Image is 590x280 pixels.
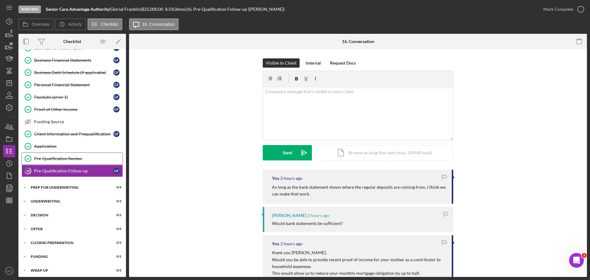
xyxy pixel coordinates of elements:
div: You [272,241,279,246]
div: | 16. Pre-Qualification Follow-up ([PERSON_NAME]) [185,7,285,12]
div: G F [113,168,120,174]
button: Mark Complete [537,3,587,15]
label: Checklist [101,22,118,27]
button: Internal [303,58,324,68]
div: Personal Financial Statement [34,82,113,87]
p: thank you [PERSON_NAME]. [272,249,446,256]
div: G F [113,57,120,63]
div: Decision [31,213,106,217]
div: 16. Conversation [342,39,374,44]
a: Proof of Other IncomeGF [22,103,123,116]
div: Paystubs (prior 1) [34,95,113,100]
div: In Review [18,6,41,13]
div: Closing Preparation [31,241,106,245]
b: Senior Care Advantage Authority [46,6,109,12]
div: Request Docs [330,58,356,68]
div: Wrap Up [31,269,106,272]
button: Activity [55,18,86,30]
a: 16Pre-Qualification Follow-upGF [22,165,123,177]
div: Business Debt Schedule (if applicable) [34,70,113,75]
p: This would allow us to reduce your monthly mortgage obligation by up to half. [272,270,446,277]
div: Mark Complete [543,3,573,15]
div: Funding Source [34,119,123,124]
a: Business Financial StatementsGF [22,54,123,66]
div: G F [113,69,120,76]
div: Visible to Client [266,58,297,68]
div: 36 mo [174,7,185,12]
div: You [272,176,279,181]
label: Activity [68,22,82,27]
a: Funding Source [22,116,123,128]
button: Checklist [88,18,122,30]
time: 2025-08-14 15:40 [307,213,329,218]
div: Business Financial Statements [34,58,113,63]
div: Underwriting [31,199,106,203]
div: G F [113,131,120,137]
a: Pre-Qualification Review [22,152,123,165]
button: Send [263,145,312,160]
div: 0 / 3 [110,241,121,245]
a: Business Debt Schedule (if applicable)GF [22,66,123,79]
div: Offer [31,227,106,231]
button: Visible to Client [263,58,300,68]
p: As long as the bank statement shows where the regular deposits are coming from, I think we can ma... [272,184,446,198]
div: Send [283,145,292,160]
div: Pre-Qualification Follow-up [34,168,113,173]
tspan: 16 [26,169,30,173]
a: Client Information and PrequailificationGF [22,128,123,140]
div: [PERSON_NAME] [272,213,306,218]
iframe: Intercom live chat [569,253,584,268]
button: Overview [18,18,53,30]
a: Personal Financial StatementGF [22,79,123,91]
div: 0 / 2 [110,213,121,217]
text: MJ [7,269,11,273]
div: 0 / 2 [110,227,121,231]
div: 0 / 1 [110,255,121,258]
button: 16. Conversation [129,18,179,30]
time: 2025-08-14 15:41 [280,176,302,181]
div: 0 / 3 [110,199,121,203]
div: Internal [306,58,321,68]
div: Glorial Franklin | [110,7,142,12]
div: 0 / 9 [110,186,121,189]
p: Would you be able to provide recent proof of income for your mother as a contributor to household... [272,256,446,270]
button: MJ [3,265,15,277]
div: G F [113,94,120,100]
div: Funding [31,255,106,258]
div: Pre-Qualification Review [34,156,123,161]
div: | [46,7,110,12]
div: Would bank statements be sufficient? [272,221,343,226]
a: Application [22,140,123,152]
span: 1 [582,253,587,258]
label: 16. Conversation [142,22,175,27]
button: Request Docs [327,58,359,68]
div: Client Information and Prequailification [34,132,113,136]
div: Proof of Other Income [34,107,113,112]
div: G F [113,106,120,112]
div: 0 / 2 [110,269,121,272]
div: Application [34,144,123,149]
label: Overview [32,22,49,27]
time: 2025-08-14 15:31 [280,241,302,246]
div: 8.5 % [165,7,174,12]
a: Paystubs (prior 1)GF [22,91,123,103]
div: Prep for Underwriting [31,186,106,189]
div: $25,000.00 [142,7,165,12]
div: Checklist [63,39,81,44]
div: G F [113,82,120,88]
